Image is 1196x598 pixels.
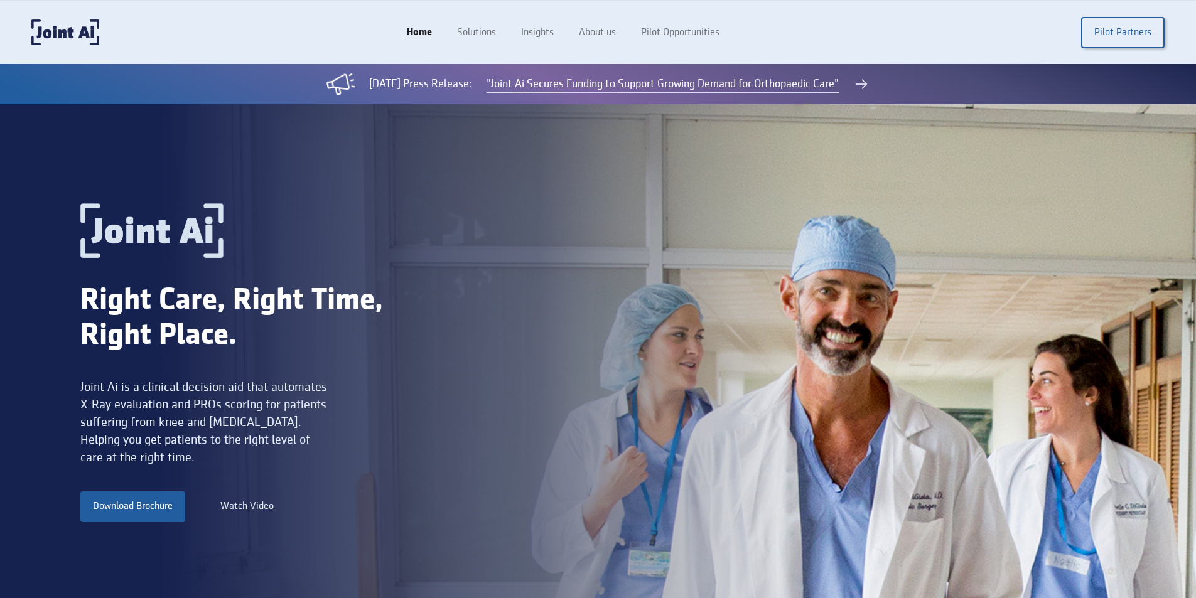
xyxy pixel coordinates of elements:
div: Right Care, Right Time, Right Place. [80,283,438,353]
div: [DATE] Press Release: [369,76,471,92]
a: Insights [509,21,566,45]
a: Pilot Opportunities [628,21,732,45]
a: home [31,19,99,45]
a: Home [394,21,444,45]
a: "Joint Ai Secures Funding to Support Growing Demand for Orthopaedic Care" [487,76,839,93]
a: Watch Video [220,499,274,514]
a: Download Brochure [80,491,185,521]
div: Joint Ai is a clinical decision aid that automates X-Ray evaluation and PROs scoring for patients... [80,378,331,466]
a: About us [566,21,628,45]
a: Pilot Partners [1081,17,1165,48]
a: Solutions [444,21,509,45]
